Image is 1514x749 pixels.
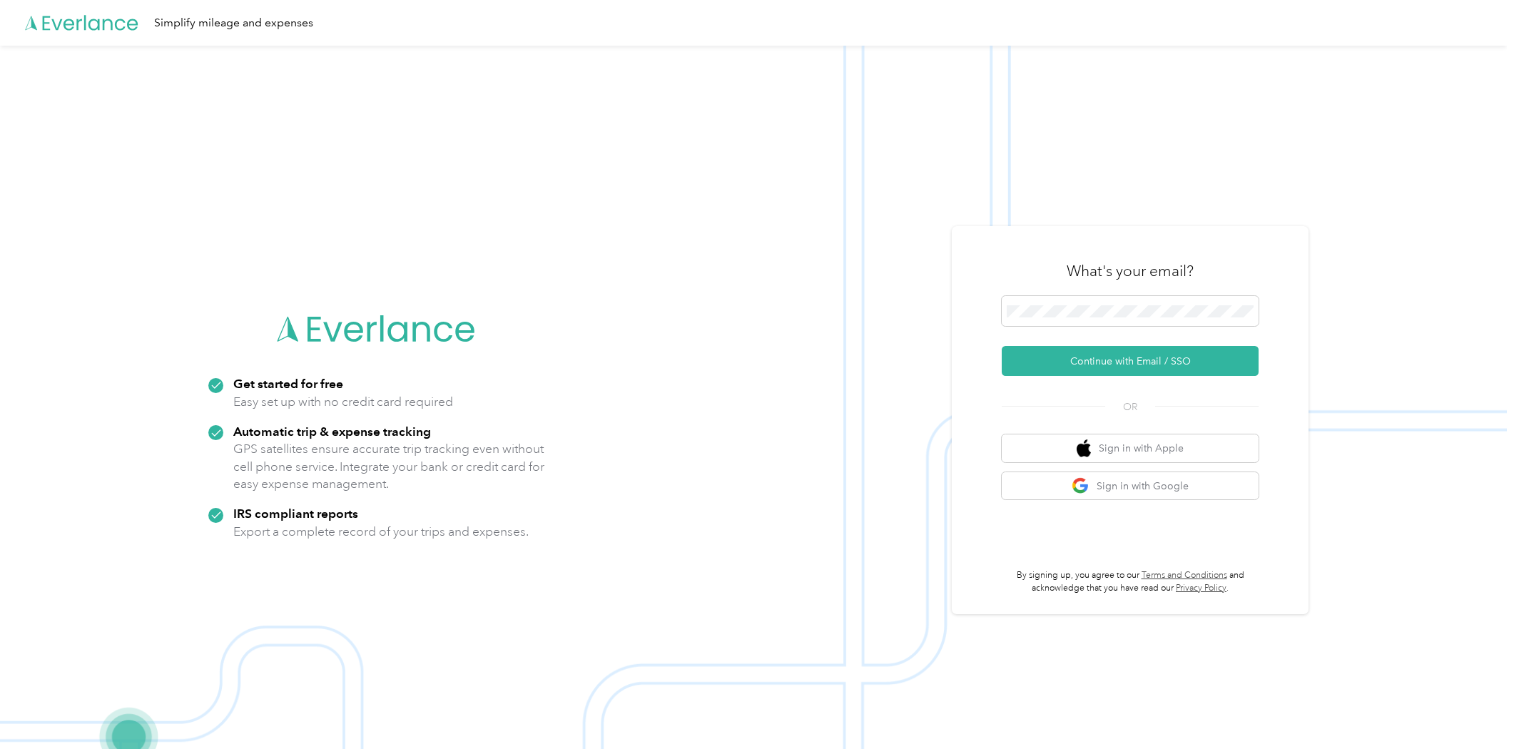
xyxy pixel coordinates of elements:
p: Easy set up with no credit card required [233,393,453,411]
button: google logoSign in with Google [1002,472,1259,500]
strong: Get started for free [233,376,343,391]
span: OR [1105,399,1155,414]
strong: IRS compliant reports [233,506,358,521]
p: GPS satellites ensure accurate trip tracking even without cell phone service. Integrate your bank... [233,440,545,493]
div: Simplify mileage and expenses [154,14,313,32]
button: Continue with Email / SSO [1002,346,1259,376]
a: Privacy Policy [1176,583,1226,593]
img: apple logo [1077,439,1091,457]
button: apple logoSign in with Apple [1002,434,1259,462]
p: Export a complete record of your trips and expenses. [233,523,529,541]
strong: Automatic trip & expense tracking [233,424,431,439]
h3: What's your email? [1067,261,1194,281]
img: google logo [1072,477,1089,495]
p: By signing up, you agree to our and acknowledge that you have read our . [1002,569,1259,594]
a: Terms and Conditions [1142,570,1227,581]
